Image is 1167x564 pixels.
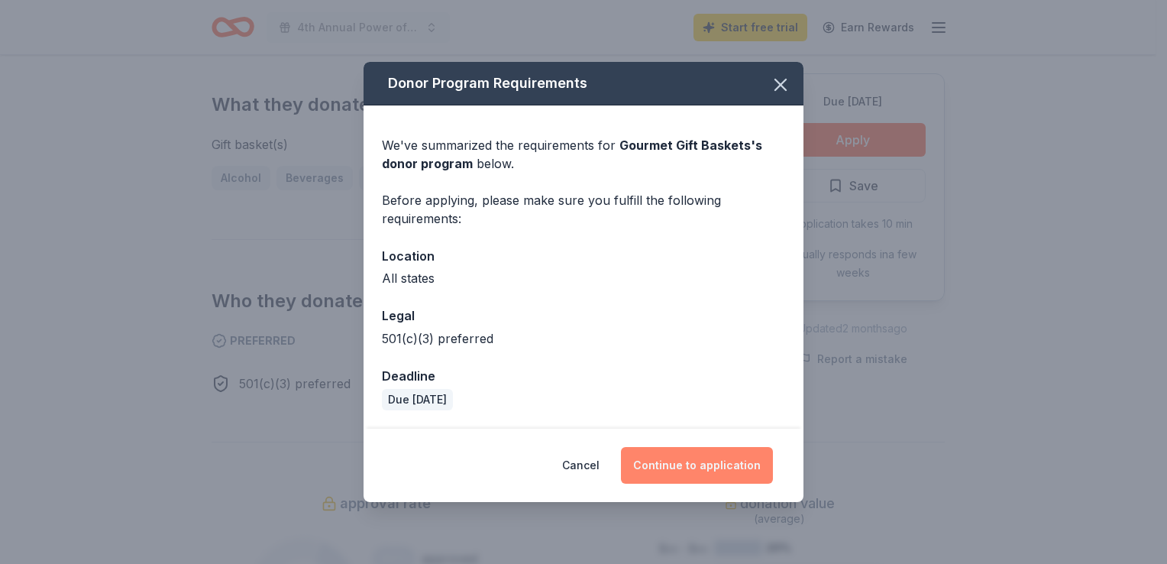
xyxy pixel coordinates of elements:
[382,329,785,348] div: 501(c)(3) preferred
[621,447,773,484] button: Continue to application
[382,191,785,228] div: Before applying, please make sure you fulfill the following requirements:
[382,306,785,326] div: Legal
[382,269,785,287] div: All states
[562,447,600,484] button: Cancel
[382,366,785,386] div: Deadline
[382,246,785,266] div: Location
[382,136,785,173] div: We've summarized the requirements for below.
[364,62,803,105] div: Donor Program Requirements
[382,389,453,410] div: Due [DATE]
